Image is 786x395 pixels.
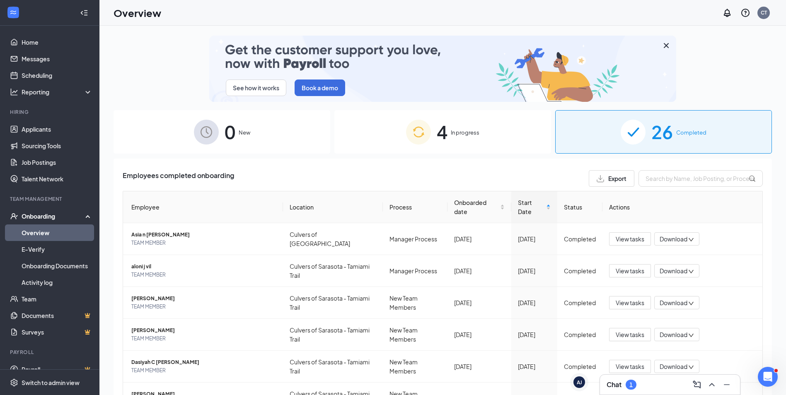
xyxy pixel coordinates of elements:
span: [PERSON_NAME] [131,294,276,303]
div: Onboarding [22,212,85,220]
span: Download [660,330,687,339]
span: Asia n [PERSON_NAME] [131,231,276,239]
h1: Overview [114,6,161,20]
span: TEAM MEMBER [131,303,276,311]
div: AJ [577,379,582,386]
button: ComposeMessage [690,378,704,391]
input: Search by Name, Job Posting, or Process [638,170,763,187]
a: Scheduling [22,67,92,84]
div: [DATE] [518,266,551,275]
th: Employee [123,191,283,223]
span: Onboarded date [454,198,498,216]
td: Culvers of Sarasota - Tamiami Trail [283,287,383,319]
button: View tasks [609,328,651,341]
div: Completed [564,234,596,243]
svg: ChevronUp [707,380,717,390]
span: TEAM MEMBER [131,271,276,279]
span: down [688,332,694,338]
span: aloni j vil [131,263,276,271]
a: Talent Network [22,171,92,187]
svg: Notifications [722,8,732,18]
a: Onboarding Documents [22,258,92,274]
th: Status [557,191,602,223]
span: Dasiyah C [PERSON_NAME] [131,358,276,366]
button: ChevronUp [705,378,718,391]
span: Download [660,235,687,243]
a: Sourcing Tools [22,137,92,154]
span: Export [608,176,626,181]
span: Completed [676,128,706,137]
a: SurveysCrown [22,324,92,340]
a: Home [22,34,92,51]
th: Actions [602,191,762,223]
a: PayrollCrown [22,361,92,378]
svg: ComposeMessage [692,380,702,390]
div: [DATE] [518,234,551,243]
div: Completed [564,298,596,307]
button: View tasks [609,232,651,246]
th: Location [283,191,383,223]
div: Completed [564,330,596,339]
span: View tasks [616,362,644,371]
span: View tasks [616,298,644,307]
button: Book a demo [295,79,345,96]
a: Team [22,291,92,307]
td: Culvers of Sarasota - Tamiami Trail [283,319,383,351]
svg: Minimize [722,380,732,390]
button: See how it works [226,79,286,96]
td: New Team Members [383,287,447,319]
td: Manager Process [383,223,447,255]
svg: UserCheck [10,212,18,220]
span: View tasks [616,266,644,275]
td: Culvers of [GEOGRAPHIC_DATA] [283,223,383,255]
div: [DATE] [454,362,505,371]
svg: Analysis [10,88,18,96]
a: Messages [22,51,92,67]
span: Start Date [518,198,544,216]
span: down [688,301,694,306]
svg: Collapse [80,9,88,17]
a: Overview [22,224,92,241]
div: [DATE] [454,266,505,275]
div: [DATE] [518,298,551,307]
td: New Team Members [383,351,447,383]
span: TEAM MEMBER [131,239,276,247]
button: View tasks [609,296,651,309]
span: 4 [437,118,447,146]
div: CT [761,9,767,16]
th: Process [383,191,447,223]
div: Team Management [10,195,91,202]
td: Culvers of Sarasota - Tamiami Trail [283,255,383,287]
div: Reporting [22,88,93,96]
span: Download [660,299,687,307]
button: Export [589,170,634,187]
span: View tasks [616,330,644,339]
span: 0 [225,118,235,146]
iframe: Intercom live chat [758,367,778,387]
div: Completed [564,266,596,275]
div: 1 [629,381,633,388]
a: Job Postings [22,154,92,171]
button: Minimize [720,378,733,391]
div: [DATE] [518,330,551,339]
span: down [688,269,694,275]
svg: Settings [10,378,18,387]
span: New [239,128,250,137]
h3: Chat [607,380,622,389]
a: Activity log [22,274,92,291]
th: Onboarded date [447,191,511,223]
a: Applicants [22,121,92,137]
span: [PERSON_NAME] [131,326,276,335]
button: View tasks [609,264,651,277]
span: View tasks [616,234,644,243]
span: 26 [651,118,673,146]
div: Payroll [10,349,91,356]
span: Employees completed onboarding [123,170,234,187]
td: Manager Process [383,255,447,287]
a: E-Verify [22,241,92,258]
span: Download [660,362,687,371]
span: down [688,364,694,370]
div: Completed [564,362,596,371]
div: Switch to admin view [22,378,80,387]
svg: WorkstreamLogo [9,8,17,17]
